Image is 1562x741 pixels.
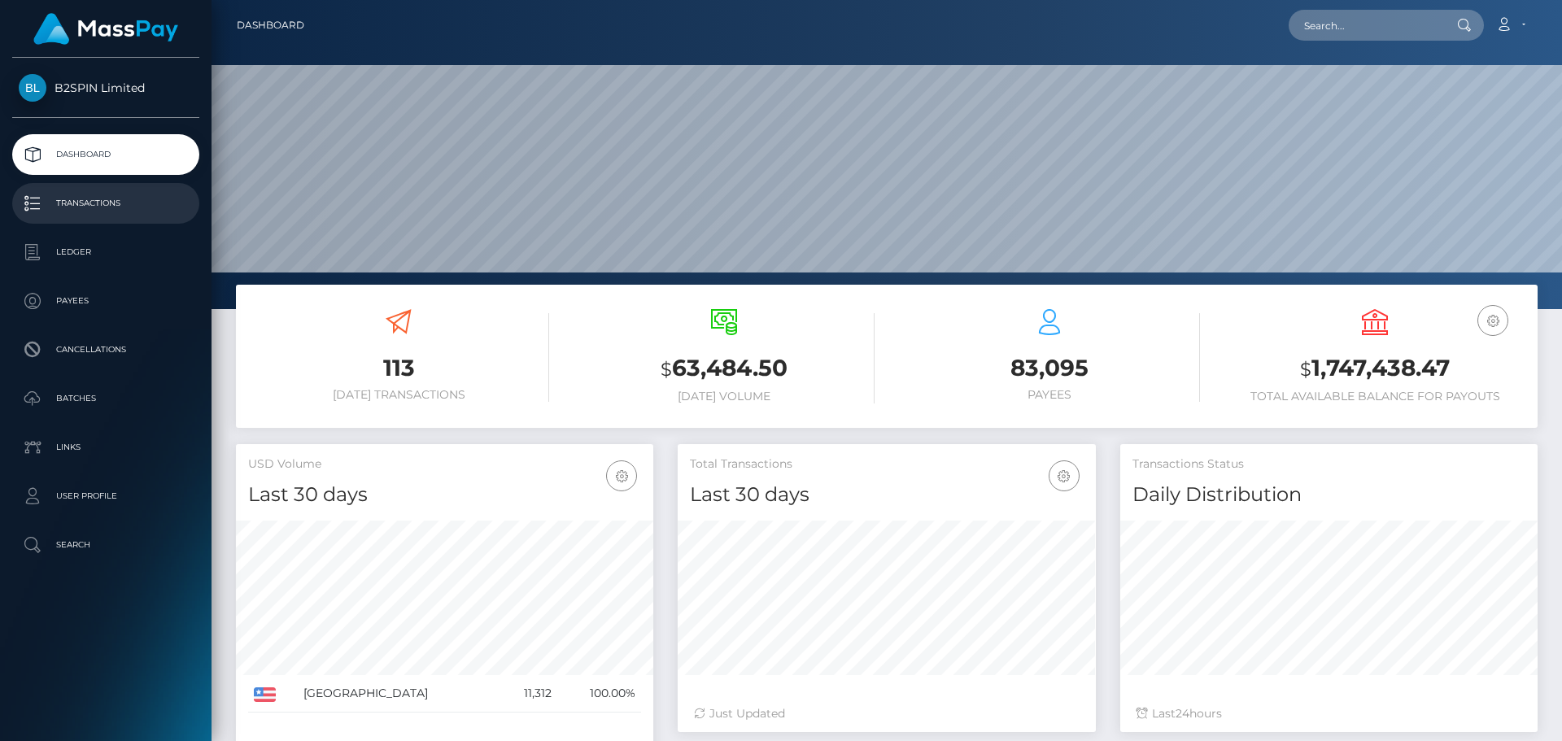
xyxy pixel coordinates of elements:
td: 11,312 [499,675,556,713]
a: Links [12,427,199,468]
img: B2SPIN Limited [19,74,46,102]
a: Ledger [12,232,199,272]
img: MassPay Logo [33,13,178,45]
td: [GEOGRAPHIC_DATA] [298,675,500,713]
h3: 113 [248,352,549,384]
span: 24 [1176,706,1189,721]
p: Dashboard [19,142,193,167]
div: Last hours [1137,705,1521,722]
h6: Total Available Balance for Payouts [1224,390,1525,403]
h5: USD Volume [248,456,641,473]
div: Just Updated [694,705,1079,722]
h3: 83,095 [899,352,1200,384]
h3: 1,747,438.47 [1224,352,1525,386]
h4: Last 30 days [248,481,641,509]
a: Search [12,525,199,565]
h5: Transactions Status [1132,456,1525,473]
td: 100.00% [557,675,642,713]
p: Cancellations [19,338,193,362]
img: US.png [254,687,276,702]
a: Transactions [12,183,199,224]
a: Dashboard [237,8,304,42]
h6: [DATE] Transactions [248,388,549,402]
h4: Last 30 days [690,481,1083,509]
p: Payees [19,289,193,313]
p: Search [19,533,193,557]
p: Links [19,435,193,460]
h5: Total Transactions [690,456,1083,473]
a: User Profile [12,476,199,517]
p: Ledger [19,240,193,264]
p: User Profile [19,484,193,508]
p: Batches [19,386,193,411]
span: B2SPIN Limited [12,81,199,95]
small: $ [661,358,672,381]
p: Transactions [19,191,193,216]
h3: 63,484.50 [574,352,875,386]
a: Batches [12,378,199,419]
h4: Daily Distribution [1132,481,1525,509]
h6: [DATE] Volume [574,390,875,403]
a: Payees [12,281,199,321]
input: Search... [1289,10,1442,41]
h6: Payees [899,388,1200,402]
a: Cancellations [12,329,199,370]
a: Dashboard [12,134,199,175]
small: $ [1300,358,1311,381]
